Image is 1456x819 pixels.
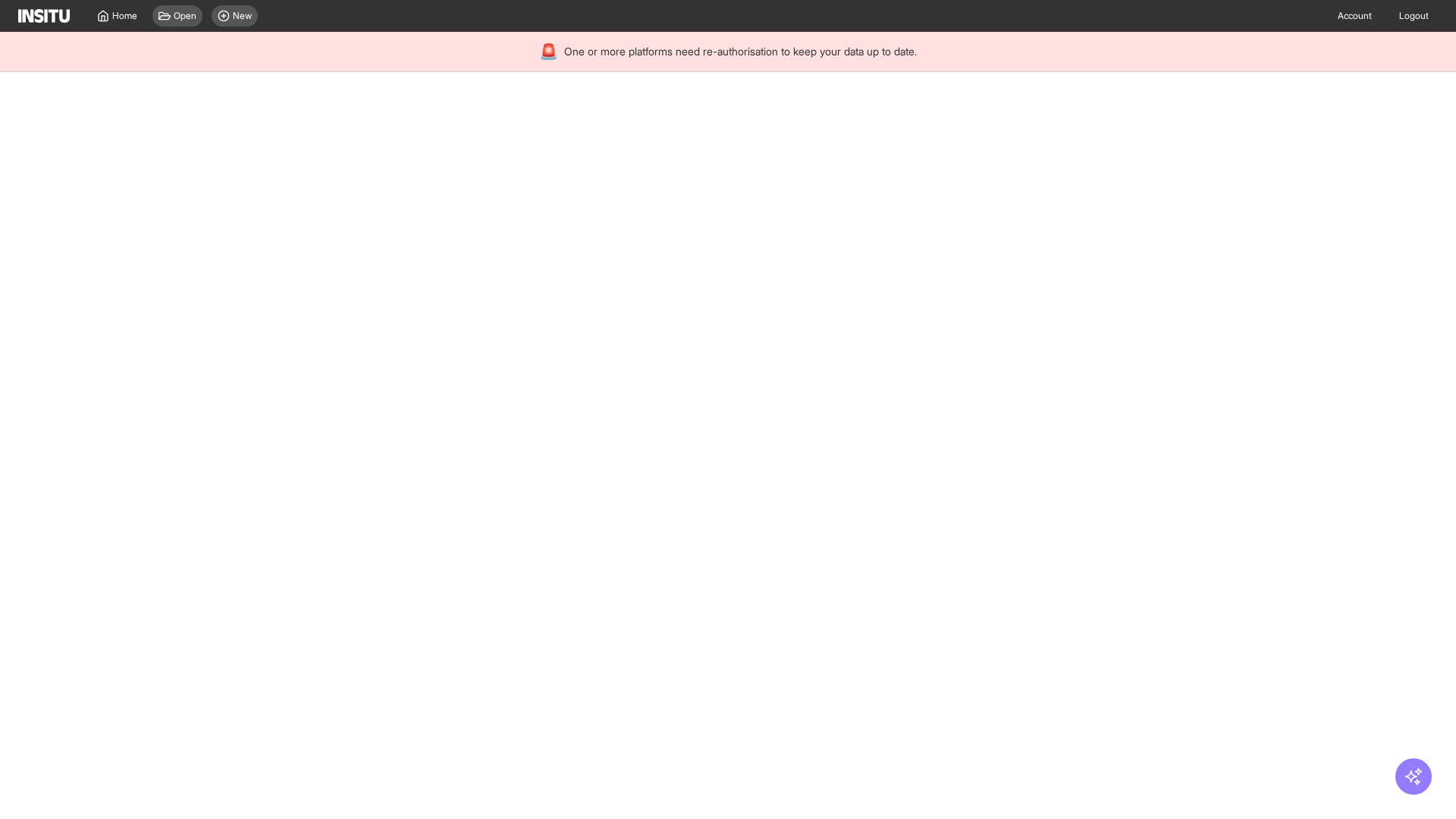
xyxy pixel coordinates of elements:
[539,41,558,62] div: 🚨
[18,9,70,23] img: Logo
[233,10,252,22] span: New
[564,44,917,59] span: One or more platforms need re-authorisation to keep your data up to date.
[112,10,137,22] span: Home
[174,10,196,22] span: Open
